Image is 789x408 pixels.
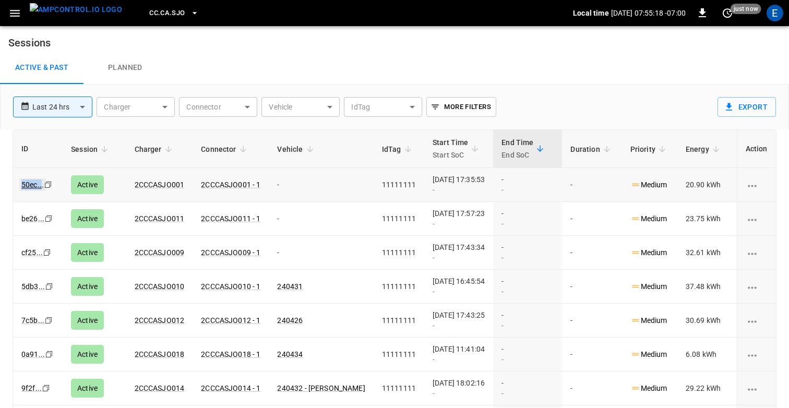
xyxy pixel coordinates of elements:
td: 37.48 kWh [677,270,731,304]
a: 50ec... [19,178,46,191]
a: 240431 [277,282,303,291]
a: 2CCCASJO014 [135,384,185,392]
div: Active [71,379,104,398]
p: Medium [630,315,667,326]
div: [DATE] 16:45:54 [433,276,485,297]
div: [DATE] 17:35:53 [433,174,485,195]
div: Active [71,345,104,364]
a: 2CCCASJO010 [135,282,185,291]
a: 2CCCASJO010 - 1 [201,282,260,291]
td: - [562,270,621,304]
div: Active [71,277,104,296]
button: Export [718,97,776,117]
div: copy [44,281,55,292]
td: - [562,236,621,270]
div: Last 24 hrs [32,97,92,117]
a: 5db3... [21,282,45,291]
div: Start Time [433,136,469,161]
div: charging session options [746,281,768,292]
div: - [433,286,485,297]
div: copy [41,382,52,394]
div: - [501,174,554,195]
td: 29.22 kWh [677,371,731,405]
div: copy [44,315,54,326]
td: 11111111 [374,236,424,270]
a: 2CCCASJO012 - 1 [201,316,260,325]
a: 2CCCASJO011 - 1 [201,214,260,223]
span: Duration [570,143,613,155]
td: - [562,168,621,202]
td: 30.69 kWh [677,304,731,338]
div: - [501,354,554,365]
span: IdTag [382,143,415,155]
div: charging session options [746,315,768,326]
div: - [501,185,554,195]
td: 11111111 [374,202,424,236]
div: copy [43,179,54,190]
span: Priority [630,143,669,155]
p: Medium [630,247,667,258]
p: Medium [630,213,667,224]
div: - [501,378,554,399]
div: charging session options [746,179,768,190]
div: [DATE] 17:57:23 [433,208,485,229]
a: 240426 [277,316,303,325]
td: 11111111 [374,270,424,304]
button: More Filters [426,97,496,117]
a: 2CCCASJO001 - 1 [201,181,260,189]
div: - [433,253,485,263]
a: 240432 - [PERSON_NAME] [277,384,365,392]
td: - [562,371,621,405]
div: [DATE] 11:41:04 [433,344,485,365]
span: Start TimeStart SoC [433,136,482,161]
div: copy [42,247,53,258]
span: Charger [135,143,175,155]
a: 2CCCASJO012 [135,316,185,325]
a: 2CCCASJO011 [135,214,185,223]
div: - [501,310,554,331]
p: Medium [630,281,667,292]
p: Local time [573,8,609,18]
div: - [501,219,554,229]
div: - [501,276,554,297]
td: - [562,304,621,338]
td: - [269,202,373,236]
div: charging session options [746,213,768,224]
td: 20.90 kWh [677,168,731,202]
a: 240434 [277,350,303,358]
th: ID [13,130,63,168]
div: - [433,354,485,365]
a: 2CCCASJO009 [135,248,185,257]
td: - [562,338,621,371]
div: [DATE] 18:02:16 [433,378,485,399]
div: charging session options [746,247,768,258]
a: 2CCCASJO018 [135,350,185,358]
a: 2CCCASJO001 [135,181,185,189]
td: - [269,168,373,202]
img: ampcontrol.io logo [30,3,122,16]
button: CC.CA.SJO [145,3,202,23]
p: Medium [630,383,667,394]
div: Active [71,243,104,262]
td: 11111111 [374,304,424,338]
div: - [433,219,485,229]
div: - [433,388,485,399]
div: profile-icon [767,5,783,21]
span: Connector [201,143,249,155]
td: - [562,202,621,236]
div: End Time [501,136,533,161]
span: Session [71,143,111,155]
div: - [501,242,554,263]
p: Start SoC [433,149,469,161]
button: set refresh interval [719,5,736,21]
div: charging session options [746,349,768,359]
a: 2CCCASJO018 - 1 [201,350,260,358]
div: - [501,208,554,229]
span: Energy [686,143,723,155]
td: 6.08 kWh [677,338,731,371]
span: just now [731,4,761,14]
a: 2CCCASJO014 - 1 [201,384,260,392]
span: CC.CA.SJO [149,7,185,19]
td: 23.75 kWh [677,202,731,236]
div: charging session options [746,383,768,393]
